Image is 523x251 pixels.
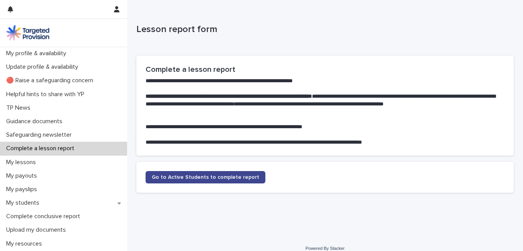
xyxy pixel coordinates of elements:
p: My profile & availability [3,50,72,57]
p: My resources [3,240,48,248]
p: My lessons [3,159,42,166]
p: My payslips [3,186,43,193]
p: Safeguarding newsletter [3,131,78,139]
img: M5nRWzHhSzIhMunXDL62 [6,25,49,41]
p: 🔴 Raise a safeguarding concern [3,77,99,84]
span: Go to Active Students to complete report [152,175,259,180]
p: Helpful hints to share with YP [3,91,91,98]
a: Go to Active Students to complete report [146,171,265,183]
a: Powered By Stacker [305,246,344,251]
p: Lesson report form [136,24,511,35]
p: Complete conclusive report [3,213,86,220]
p: My students [3,199,45,207]
p: My payouts [3,172,43,180]
p: TP News [3,104,37,112]
p: Upload my documents [3,226,72,234]
p: Update profile & availability [3,63,84,71]
p: Guidance documents [3,118,69,125]
h2: Complete a lesson report [146,65,505,74]
p: Complete a lesson report [3,145,80,152]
